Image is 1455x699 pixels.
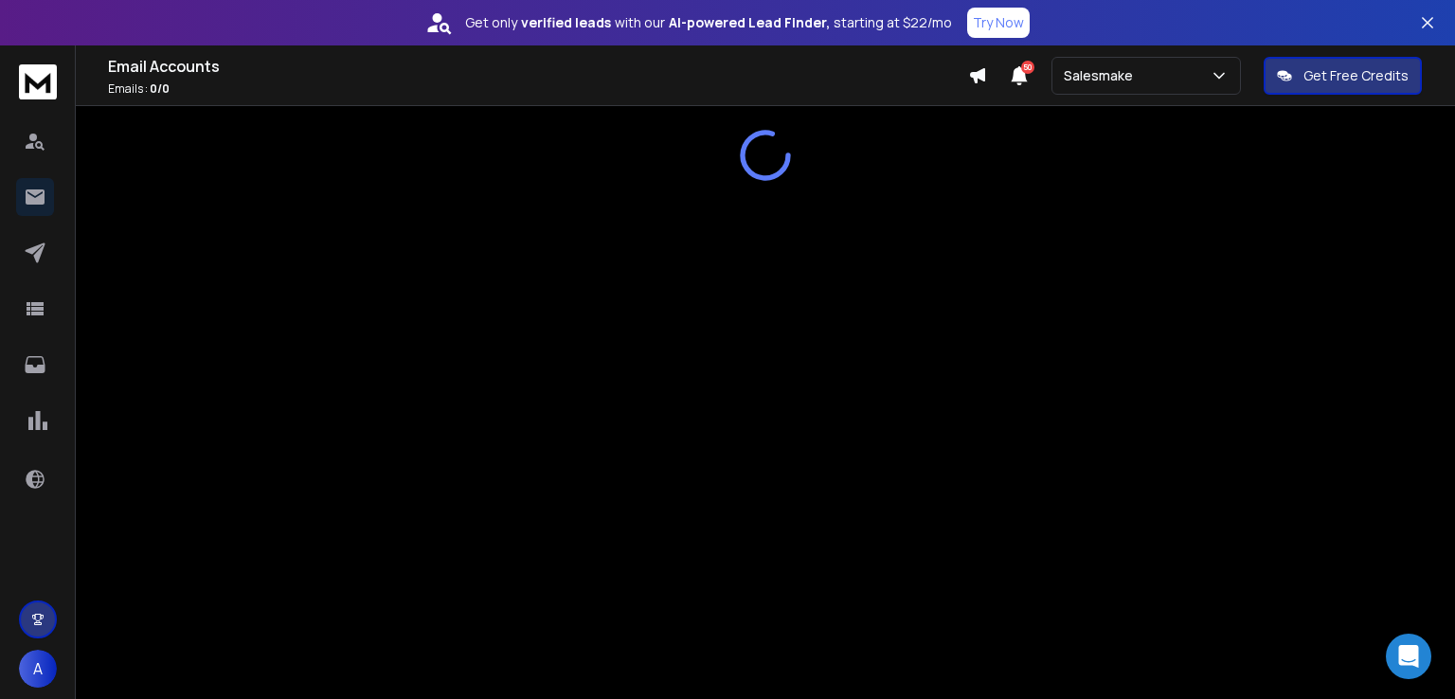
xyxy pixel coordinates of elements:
[967,8,1030,38] button: Try Now
[108,55,968,78] h1: Email Accounts
[1064,66,1141,85] p: Salesmake
[19,650,57,688] button: A
[1264,57,1422,95] button: Get Free Credits
[521,13,611,32] strong: verified leads
[19,64,57,99] img: logo
[973,13,1024,32] p: Try Now
[1021,61,1034,74] span: 50
[150,81,170,97] span: 0 / 0
[1303,66,1409,85] p: Get Free Credits
[1386,634,1431,679] div: Open Intercom Messenger
[108,81,968,97] p: Emails :
[669,13,830,32] strong: AI-powered Lead Finder,
[465,13,952,32] p: Get only with our starting at $22/mo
